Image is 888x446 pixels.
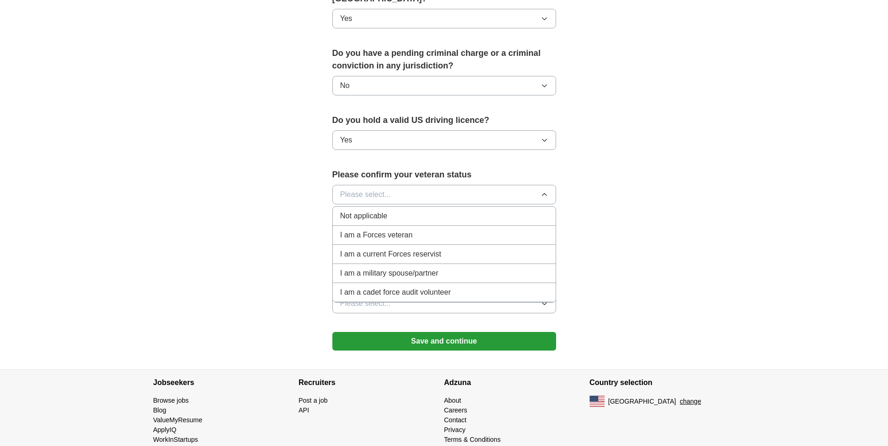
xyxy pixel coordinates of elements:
span: I am a Forces veteran [340,230,413,241]
button: Please select... [332,294,556,313]
h4: Country selection [590,370,735,396]
span: I am a military spouse/partner [340,268,439,279]
span: Not applicable [340,210,387,222]
button: Yes [332,130,556,150]
a: WorkInStartups [153,436,198,443]
a: ValueMyResume [153,416,203,424]
span: I am a current Forces reservist [340,249,441,260]
a: About [444,397,461,404]
a: Contact [444,416,467,424]
span: Please select... [340,298,391,309]
span: Yes [340,13,352,24]
span: [GEOGRAPHIC_DATA] [608,397,676,406]
a: Browse jobs [153,397,189,404]
img: US flag [590,396,605,407]
a: Careers [444,406,468,414]
a: Privacy [444,426,466,433]
span: Please select... [340,189,391,200]
label: Please confirm your veteran status [332,169,556,181]
a: Terms & Conditions [444,436,501,443]
a: API [299,406,310,414]
span: I am a cadet force audit volunteer [340,287,451,298]
span: Yes [340,135,352,146]
button: No [332,76,556,95]
button: Save and continue [332,332,556,351]
a: Post a job [299,397,328,404]
button: Please select... [332,185,556,204]
label: Do you have a pending criminal charge or a criminal conviction in any jurisdiction? [332,47,556,72]
button: change [680,397,701,406]
a: Blog [153,406,166,414]
span: No [340,80,350,91]
button: Yes [332,9,556,28]
label: Do you hold a valid US driving licence? [332,114,556,127]
a: ApplyIQ [153,426,177,433]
